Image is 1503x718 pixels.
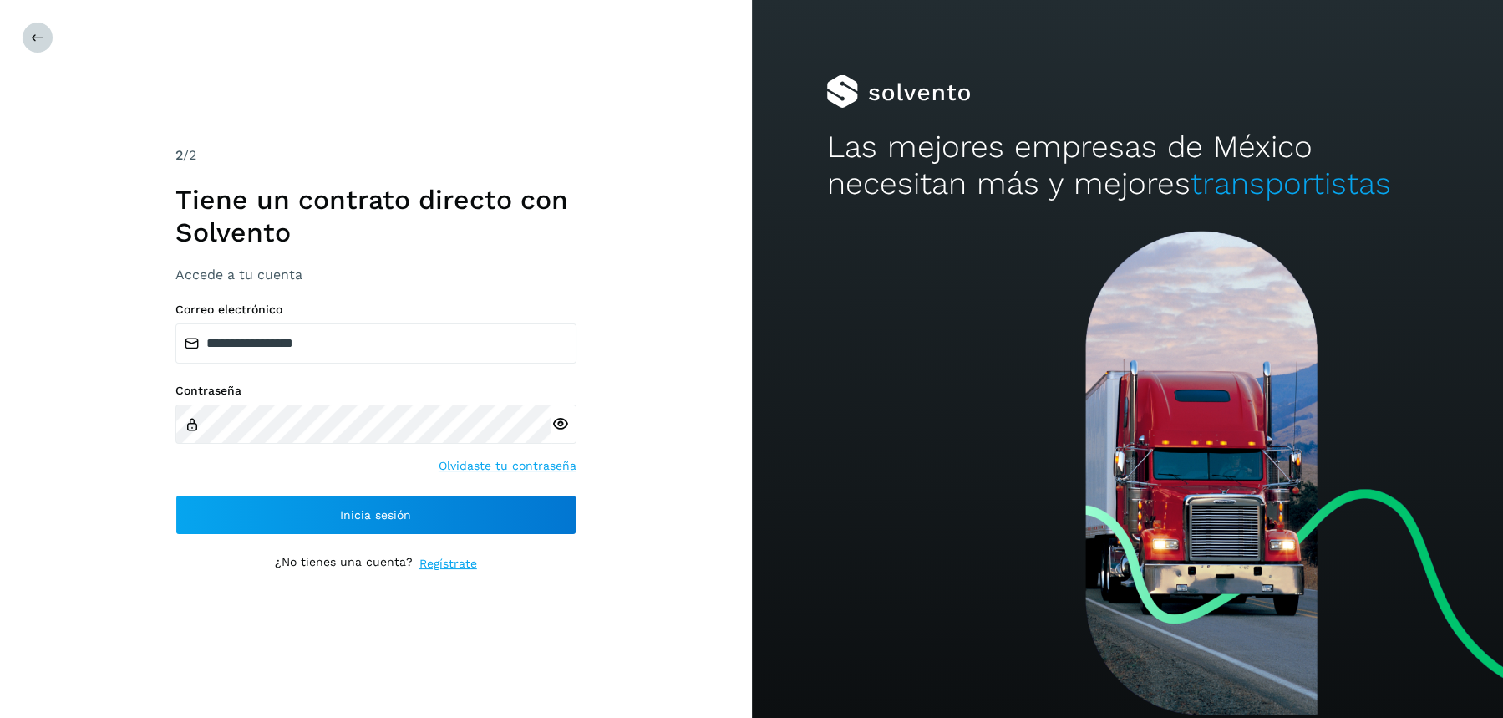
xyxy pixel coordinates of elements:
[175,145,576,165] div: /2
[175,495,576,535] button: Inicia sesión
[419,555,477,573] a: Regístrate
[1190,165,1390,201] span: transportistas
[175,267,576,283] h3: Accede a tu cuenta
[175,147,183,163] span: 2
[340,509,411,521] span: Inicia sesión
[175,184,576,248] h1: Tiene un contrato directo con Solvento
[175,384,576,398] label: Contraseña
[175,303,576,317] label: Correo electrónico
[275,555,413,573] p: ¿No tienes una cuenta?
[826,129,1428,203] h2: Las mejores empresas de México necesitan más y mejores
[439,457,576,475] a: Olvidaste tu contraseña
